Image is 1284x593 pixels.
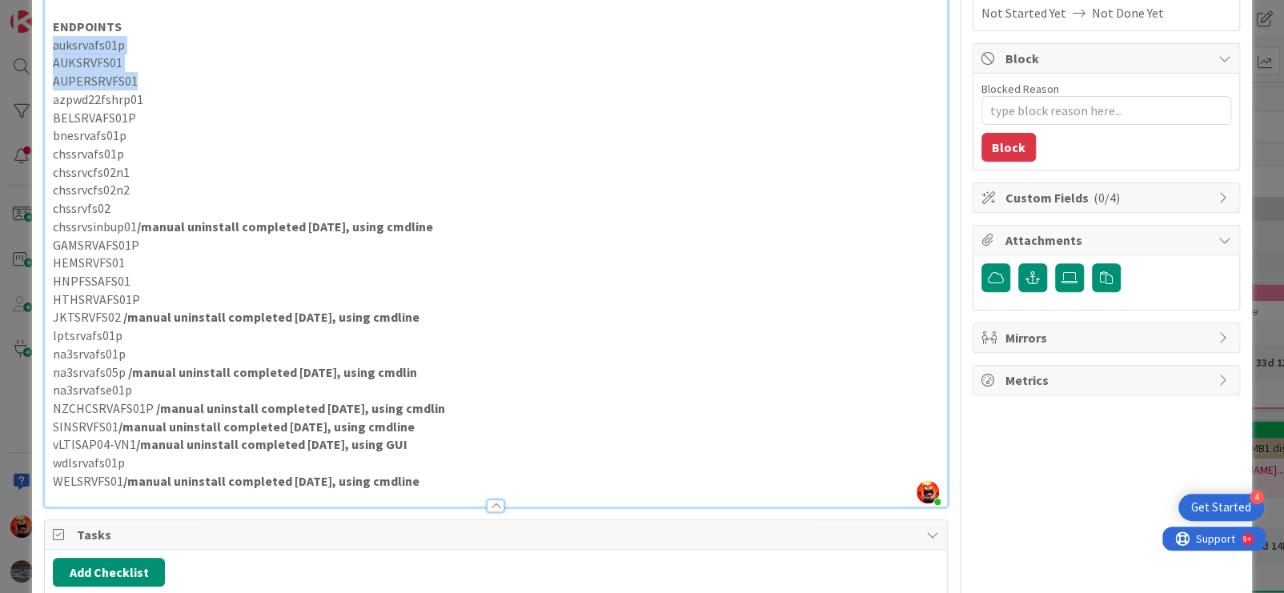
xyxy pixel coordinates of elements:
[53,327,939,345] p: lptsrvafs01p
[128,364,417,380] strong: /manual uninstall completed [DATE], using cmdlin
[53,236,939,254] p: GAMSRVAFS01P
[81,6,89,19] div: 9+
[53,558,165,587] button: Add Checklist
[53,308,939,327] p: JKTSRVFS02
[53,109,939,127] p: BELSRVAFS01P
[53,218,939,236] p: chssrvsinbup01
[1005,371,1210,390] span: Metrics
[53,454,939,472] p: wdlsrvafs01p
[1093,190,1120,206] span: ( 0/4 )
[123,473,419,489] strong: /manual uninstall completed [DATE], using cmdline
[1191,499,1251,515] div: Get Started
[118,419,415,435] strong: /manual uninstall completed [DATE], using cmdline
[981,133,1036,162] button: Block
[53,181,939,199] p: chssrvcfs02n2
[1005,328,1210,347] span: Mirrors
[53,90,939,109] p: azpwd22fshrp01
[53,290,939,309] p: HTHSRVAFS01P
[53,399,939,418] p: NZCHCSRVAFS01P
[1092,3,1164,22] span: Not Done Yet
[1250,490,1264,504] div: 4
[53,72,939,90] p: AUPERSRVFS01
[1178,494,1264,521] div: Open Get Started checklist, remaining modules: 4
[917,481,939,503] img: RgTeOc3I8ELJmhTdjS0YQeX5emZJLXRn.jpg
[123,309,419,325] strong: /manual uninstall completed [DATE], using cmdline
[53,345,939,363] p: na3srvafs01p
[53,381,939,399] p: na3srvafse01p
[77,525,918,544] span: Tasks
[53,145,939,163] p: chssrvafs01p
[1005,230,1210,250] span: Attachments
[53,163,939,182] p: chssrvcfs02n1
[53,418,939,436] p: SINSRVFS01
[53,272,939,290] p: HNPFSSAFS01
[1005,188,1210,207] span: Custom Fields
[981,82,1059,96] label: Blocked Reason
[156,400,445,416] strong: /manual uninstall completed [DATE], using cmdlin
[981,3,1066,22] span: Not Started Yet
[53,18,122,34] strong: ENDPOINTS
[137,218,433,234] strong: /manual uninstall completed [DATE], using cmdline
[53,54,939,72] p: AUKSRVFS01
[53,472,939,491] p: WELSRVFS01
[53,199,939,218] p: chssrvfs02
[136,436,407,452] strong: /manual uninstall completed [DATE], using GUI
[34,2,73,22] span: Support
[53,254,939,272] p: HEMSRVFS01
[53,363,939,382] p: na3srvafs05p
[53,36,939,54] p: auksrvafs01p
[53,126,939,145] p: bnesrvafs01p
[53,435,939,454] p: vLTISAP04-VN1
[1005,49,1210,68] span: Block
